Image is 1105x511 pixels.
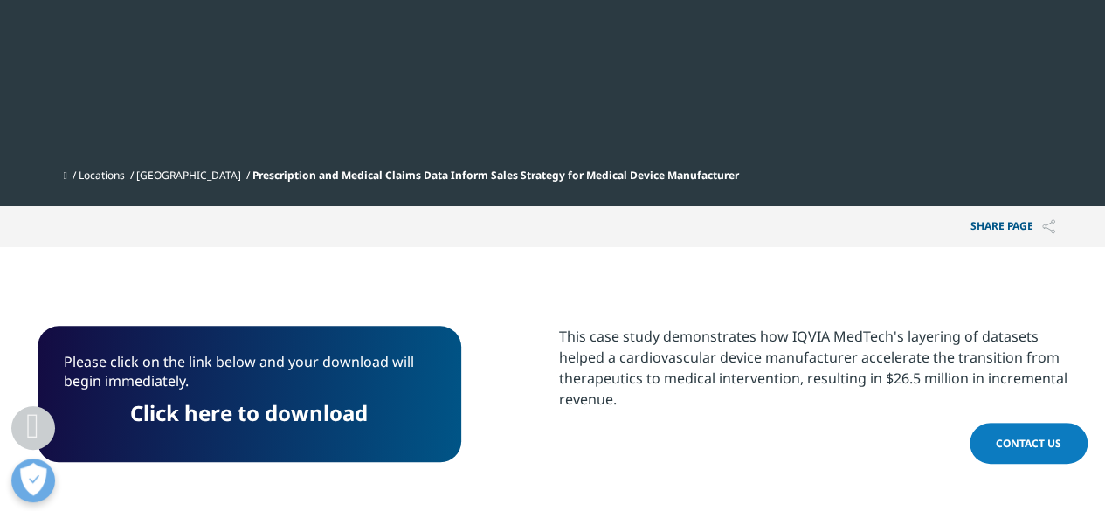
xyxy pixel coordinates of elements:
[252,168,739,183] span: Prescription and Medical Claims Data Inform Sales Strategy for Medical Device Manufacturer
[970,423,1088,464] a: Contact Us
[136,168,241,183] a: [GEOGRAPHIC_DATA]
[957,206,1068,247] button: Share PAGEShare PAGE
[11,459,55,502] button: Open Preferences
[996,436,1061,451] span: Contact Us
[64,352,435,404] p: Please click on the link below and your download will begin immediately.
[559,326,1068,410] div: This case study demonstrates how IQVIA MedTech's layering of datasets helped a cardiovascular dev...
[79,168,125,183] a: Locations
[130,398,368,427] a: Click here to download
[1042,219,1055,234] img: Share PAGE
[957,206,1068,247] p: Share PAGE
